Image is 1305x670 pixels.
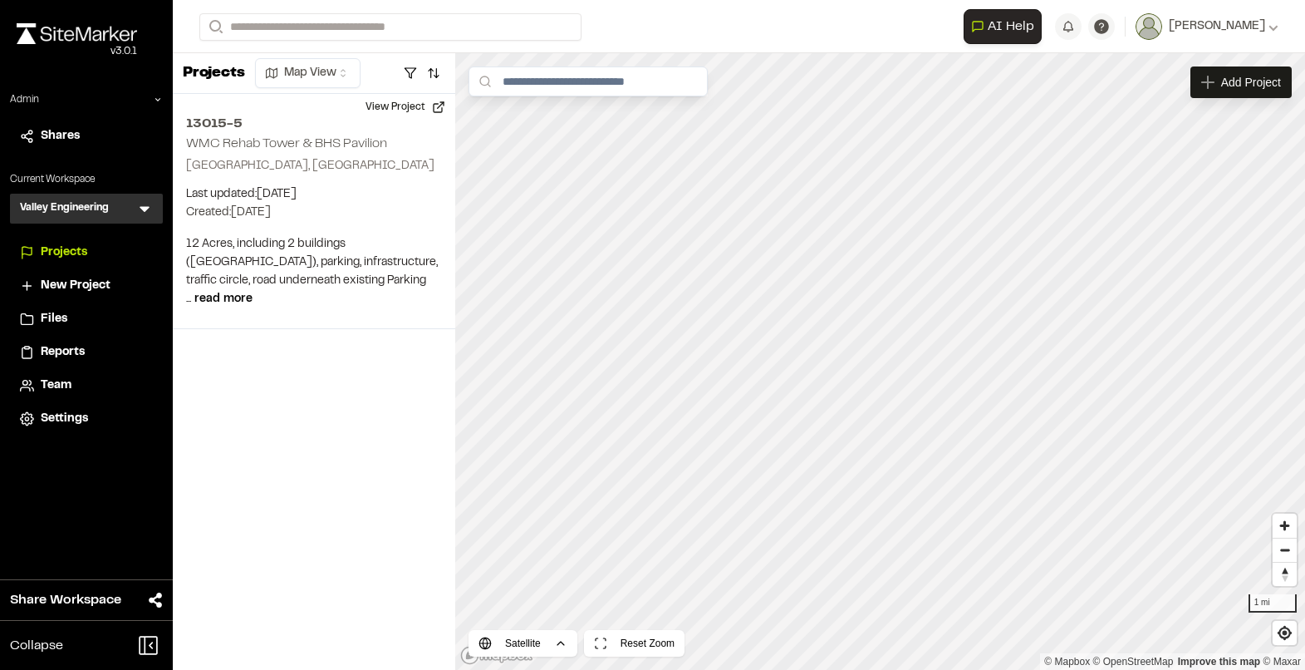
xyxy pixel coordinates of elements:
span: Collapse [10,636,63,656]
a: Files [20,310,153,328]
a: Settings [20,410,153,428]
p: Created: [DATE] [186,204,442,222]
span: Files [41,310,67,328]
a: Projects [20,244,153,262]
a: Team [20,377,153,395]
a: Mapbox logo [460,646,533,665]
button: Find my location [1273,621,1297,645]
img: User [1136,13,1162,40]
button: Satellite [469,630,577,657]
p: [GEOGRAPHIC_DATA], [GEOGRAPHIC_DATA] [186,157,442,175]
div: Open AI Assistant [964,9,1048,44]
span: Share Workspace [10,590,121,610]
span: Shares [41,127,80,145]
button: View Project [356,94,455,121]
span: [PERSON_NAME] [1169,17,1265,36]
a: Mapbox [1044,656,1090,668]
span: Add Project [1221,74,1281,91]
span: read more [194,294,253,304]
button: Zoom in [1273,514,1297,538]
p: Projects [183,62,245,85]
a: Maxar [1263,656,1301,668]
h2: WMC Rehab Tower & BHS Pavilion [186,138,387,150]
div: 1 mi [1249,594,1297,613]
a: OpenStreetMap [1093,656,1174,668]
div: Oh geez...please don't... [17,44,137,59]
span: Reports [41,343,85,362]
button: Reset Zoom [584,630,684,657]
h2: 13015-5 [186,114,442,134]
img: rebrand.png [17,23,137,44]
a: Shares [20,127,153,145]
span: AI Help [988,17,1034,37]
button: Search [199,13,229,41]
span: Settings [41,410,88,428]
button: Open AI Assistant [964,9,1042,44]
p: Current Workspace [10,172,163,187]
span: Projects [41,244,87,262]
span: New Project [41,277,110,295]
canvas: Map [455,53,1305,670]
p: Last updated: [DATE] [186,185,442,204]
h3: Valley Engineering [20,200,109,217]
span: Team [41,377,71,395]
button: Zoom out [1273,538,1297,562]
a: Reports [20,343,153,362]
a: Map feedback [1178,656,1260,668]
p: 12 Acres, including 2 buildings ([GEOGRAPHIC_DATA]), parking, infrastructure, traffic circle, roa... [186,235,442,308]
p: Admin [10,92,39,107]
button: [PERSON_NAME] [1136,13,1278,40]
button: Reset bearing to north [1273,562,1297,586]
a: New Project [20,277,153,295]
